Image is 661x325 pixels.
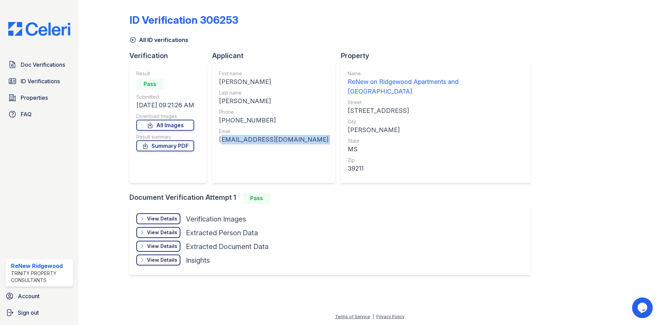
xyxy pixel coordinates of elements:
[136,94,194,100] div: Submitted
[147,257,177,263] div: View Details
[341,51,536,61] div: Property
[129,193,536,204] div: Document Verification Attempt 1
[348,70,524,96] a: Name ReNew on Ridgewood Apartments and [GEOGRAPHIC_DATA]
[219,109,328,116] div: Phone
[147,229,177,236] div: View Details
[147,215,177,222] div: View Details
[243,193,271,204] div: Pass
[348,157,524,164] div: Zip
[21,110,32,118] span: FAQ
[18,292,40,300] span: Account
[348,144,524,154] div: MS
[373,314,374,319] div: |
[348,164,524,173] div: 39211
[376,314,405,319] a: Privacy Policy
[129,36,188,44] a: All ID verifications
[6,58,73,72] a: Doc Verifications
[18,308,39,317] span: Sign out
[136,113,194,120] div: Download Images
[348,70,524,77] div: Name
[219,135,328,144] div: [EMAIL_ADDRESS][DOMAIN_NAME]
[6,107,73,121] a: FAQ
[6,91,73,105] a: Properties
[219,116,328,125] div: [PHONE_NUMBER]
[147,243,177,250] div: View Details
[335,314,370,319] a: Terms of Service
[3,289,76,303] a: Account
[348,125,524,135] div: [PERSON_NAME]
[348,77,524,96] div: ReNew on Ridgewood Apartments and [GEOGRAPHIC_DATA]
[136,70,194,77] div: Result
[219,96,328,106] div: [PERSON_NAME]
[6,74,73,88] a: ID Verifications
[136,140,194,151] a: Summary PDF
[219,77,328,87] div: [PERSON_NAME]
[348,138,524,144] div: State
[348,106,524,116] div: [STREET_ADDRESS]
[129,51,212,61] div: Verification
[21,77,60,85] span: ID Verifications
[21,94,48,102] span: Properties
[136,100,194,110] div: [DATE] 09:21:26 AM
[219,128,328,135] div: Email
[186,228,258,238] div: Extracted Person Data
[136,133,194,140] div: Result summary
[129,14,238,26] div: ID Verification 306253
[219,89,328,96] div: Last name
[186,256,210,265] div: Insights
[219,70,328,77] div: First name
[212,51,341,61] div: Applicant
[3,22,76,36] img: CE_Logo_Blue-a8612792a0a2168367f1c8372b55b34899dd931a85d93a1a3d3e32e68fde9ad4.png
[632,297,654,318] iframe: chat widget
[11,262,70,270] div: ReNew Ridgewood
[11,270,70,284] div: Trinity Property Consultants
[186,242,269,251] div: Extracted Document Data
[186,214,246,224] div: Verification Images
[136,78,164,89] div: Pass
[136,120,194,131] a: All Images
[348,99,524,106] div: Street
[3,306,76,319] a: Sign out
[21,61,65,69] span: Doc Verifications
[348,118,524,125] div: City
